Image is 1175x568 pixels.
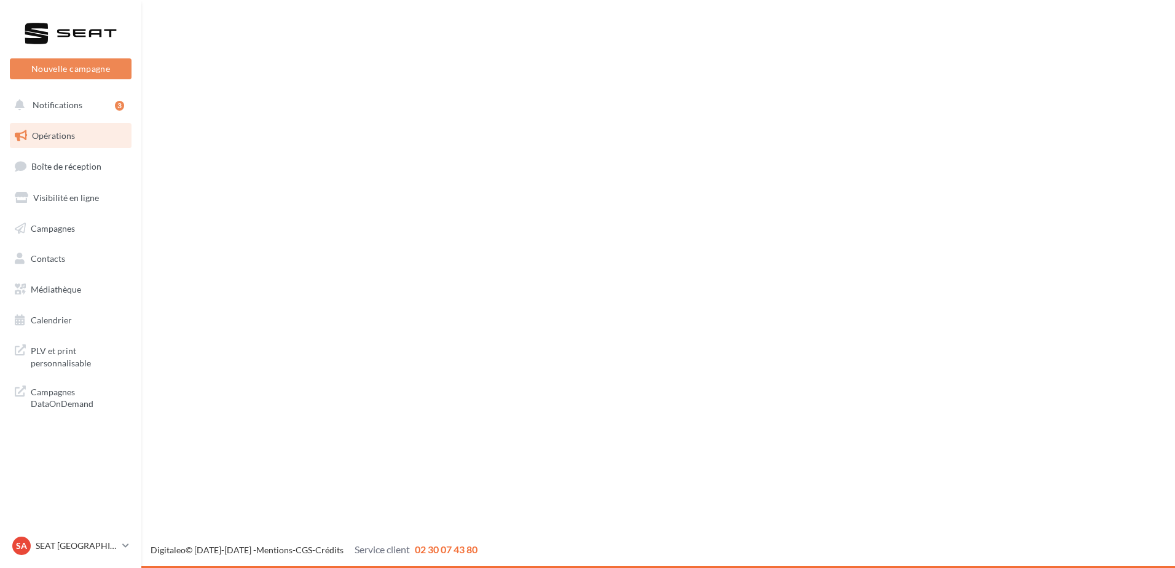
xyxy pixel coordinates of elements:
[7,123,134,149] a: Opérations
[31,161,101,172] span: Boîte de réception
[115,101,124,111] div: 3
[151,545,477,555] span: © [DATE]-[DATE] - - -
[7,277,134,302] a: Médiathèque
[7,337,134,374] a: PLV et print personnalisable
[10,58,132,79] button: Nouvelle campagne
[32,130,75,141] span: Opérations
[7,379,134,415] a: Campagnes DataOnDemand
[7,185,134,211] a: Visibilité en ligne
[31,384,127,410] span: Campagnes DataOnDemand
[33,100,82,110] span: Notifications
[31,284,81,294] span: Médiathèque
[7,216,134,242] a: Campagnes
[355,543,410,555] span: Service client
[31,342,127,369] span: PLV et print personnalisable
[315,545,344,555] a: Crédits
[296,545,312,555] a: CGS
[256,545,293,555] a: Mentions
[31,223,75,233] span: Campagnes
[36,540,117,552] p: SEAT [GEOGRAPHIC_DATA]
[10,534,132,558] a: SA SEAT [GEOGRAPHIC_DATA]
[7,246,134,272] a: Contacts
[31,253,65,264] span: Contacts
[33,192,99,203] span: Visibilité en ligne
[16,540,27,552] span: SA
[7,92,129,118] button: Notifications 3
[31,315,72,325] span: Calendrier
[7,153,134,179] a: Boîte de réception
[151,545,186,555] a: Digitaleo
[7,307,134,333] a: Calendrier
[415,543,477,555] span: 02 30 07 43 80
